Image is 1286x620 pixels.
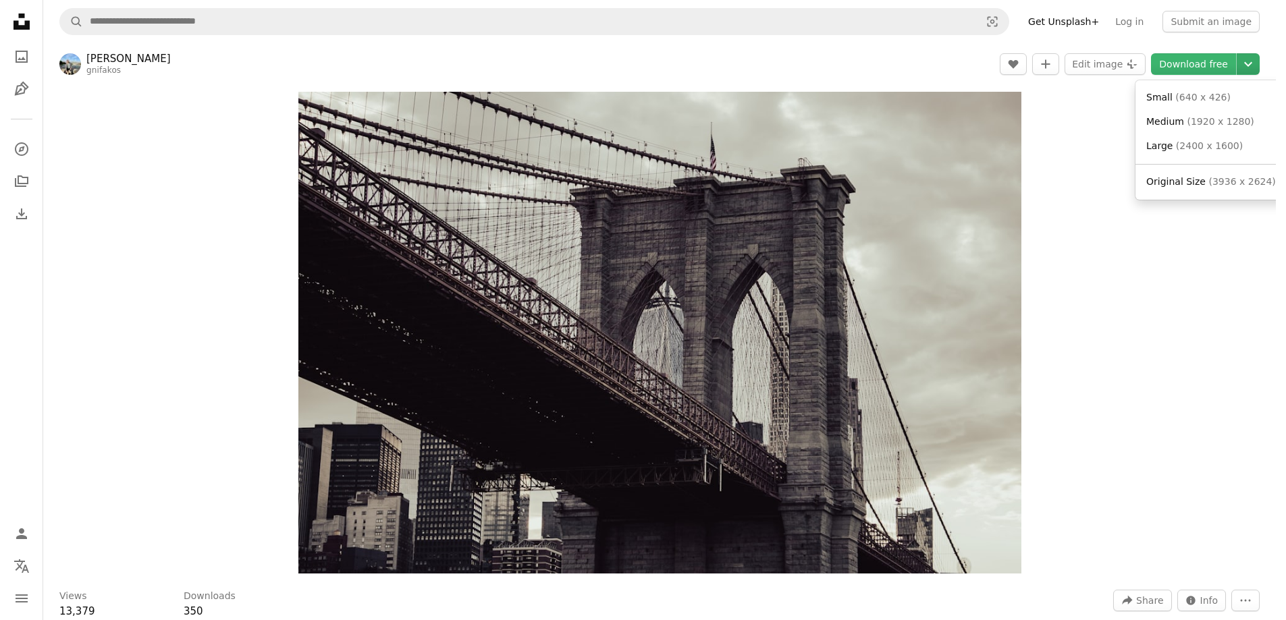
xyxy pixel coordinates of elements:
[1237,53,1260,75] button: Choose download size
[1187,116,1254,127] span: ( 1920 x 1280 )
[1208,176,1275,187] span: ( 3936 x 2624 )
[1146,140,1173,151] span: Large
[1176,140,1243,151] span: ( 2400 x 1600 )
[1146,116,1184,127] span: Medium
[1146,176,1206,187] span: Original Size
[1175,92,1231,103] span: ( 640 x 426 )
[1146,92,1173,103] span: Small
